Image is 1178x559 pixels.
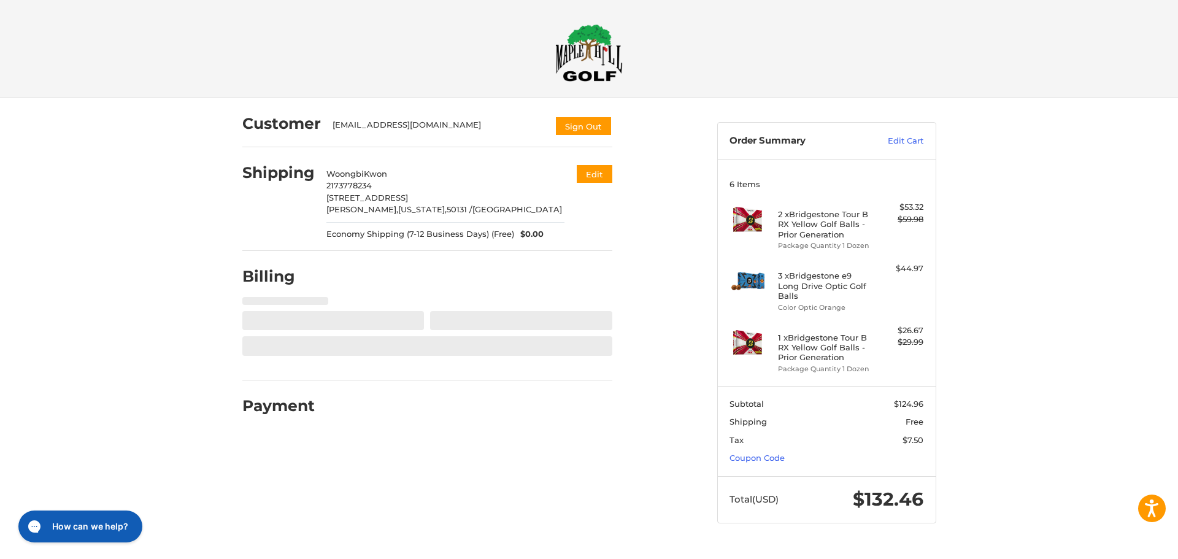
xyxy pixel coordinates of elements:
h4: 2 x Bridgestone Tour B RX Yellow Golf Balls - Prior Generation [778,209,872,239]
span: [US_STATE], [398,204,447,214]
div: [EMAIL_ADDRESS][DOMAIN_NAME] [333,119,542,136]
span: Shipping [730,417,767,426]
h3: 6 Items [730,179,923,189]
a: Edit Cart [861,135,923,147]
div: $59.98 [875,214,923,226]
h4: 1 x Bridgestone Tour B RX Yellow Golf Balls - Prior Generation [778,333,872,363]
button: Sign Out [555,116,612,136]
span: Tax [730,435,744,445]
img: Maple Hill Golf [555,24,623,82]
div: $29.99 [875,336,923,349]
h3: Order Summary [730,135,861,147]
h2: Shipping [242,163,315,182]
h2: Payment [242,396,315,415]
li: Package Quantity 1 Dozen [778,241,872,251]
span: Total (USD) [730,493,779,505]
div: $26.67 [875,325,923,337]
span: Kwon [364,169,387,179]
a: Coupon Code [730,453,785,463]
h4: 3 x Bridgestone e9 Long Drive Optic Golf Balls [778,271,872,301]
span: [GEOGRAPHIC_DATA] [472,204,562,214]
span: [PERSON_NAME], [326,204,398,214]
span: Economy Shipping (7-12 Business Days) (Free) [326,228,514,241]
button: Edit [577,165,612,183]
span: $7.50 [903,435,923,445]
span: Free [906,417,923,426]
span: Woongbi [326,169,364,179]
span: $132.46 [853,488,923,511]
span: Subtotal [730,399,764,409]
li: Package Quantity 1 Dozen [778,364,872,374]
h2: Billing [242,267,314,286]
div: $44.97 [875,263,923,275]
span: 50131 / [447,204,472,214]
li: Color Optic Orange [778,303,872,313]
span: [STREET_ADDRESS] [326,193,408,202]
span: $0.00 [514,228,544,241]
div: $53.32 [875,201,923,214]
iframe: Gorgias live chat messenger [12,506,146,547]
span: 2173778234 [326,180,372,190]
h2: Customer [242,114,321,133]
span: $124.96 [894,399,923,409]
